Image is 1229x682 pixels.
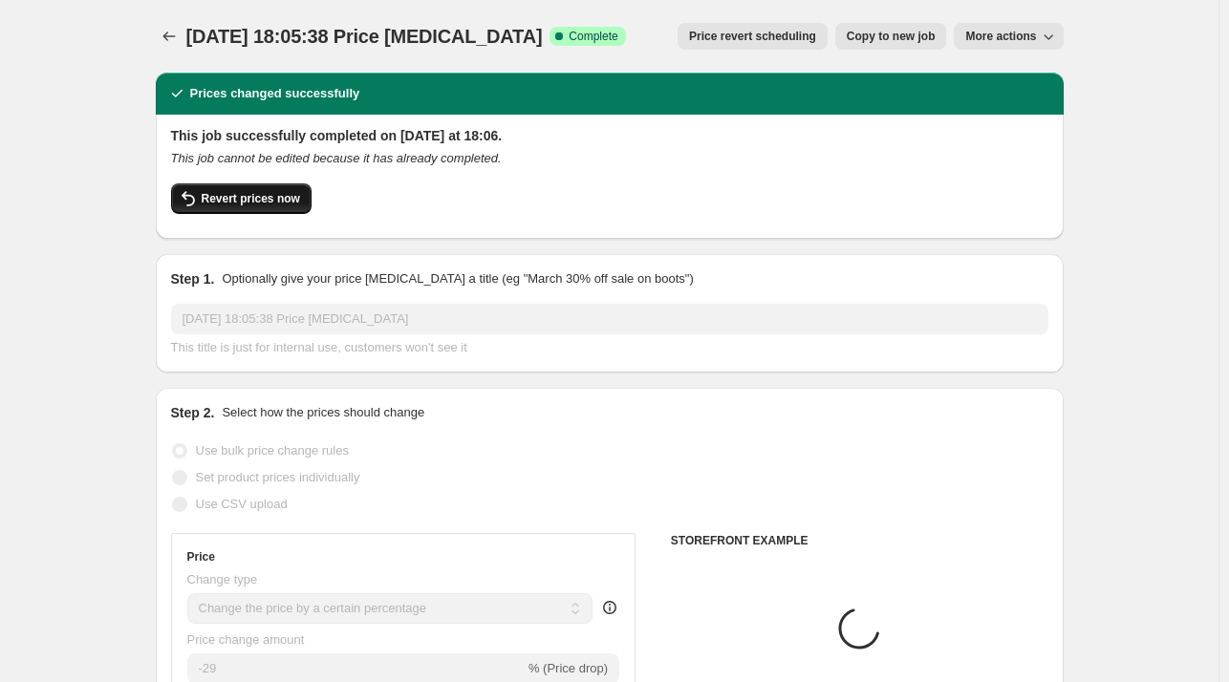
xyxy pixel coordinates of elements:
span: Price change amount [187,632,305,647]
button: Copy to new job [835,23,947,50]
h3: Price [187,549,215,565]
span: % (Price drop) [528,661,608,675]
button: Price revert scheduling [678,23,828,50]
span: Complete [569,29,617,44]
button: More actions [954,23,1063,50]
span: More actions [965,29,1036,44]
span: Use bulk price change rules [196,443,349,458]
span: This title is just for internal use, customers won't see it [171,340,467,354]
h6: STOREFRONT EXAMPLE [671,533,1048,548]
p: Select how the prices should change [222,403,424,422]
p: Optionally give your price [MEDICAL_DATA] a title (eg "March 30% off sale on boots") [222,269,693,288]
h2: Step 1. [171,269,215,288]
h2: Step 2. [171,403,215,422]
span: Revert prices now [202,191,300,206]
span: Set product prices individually [196,470,360,484]
span: Copy to new job [847,29,936,44]
button: Price change jobs [156,23,183,50]
input: 30% off holiday sale [171,304,1048,334]
h2: Prices changed successfully [190,84,360,103]
h2: This job successfully completed on [DATE] at 18:06. [171,126,1048,145]
button: Revert prices now [171,183,312,214]
span: [DATE] 18:05:38 Price [MEDICAL_DATA] [186,26,543,47]
div: help [600,598,619,617]
i: This job cannot be edited because it has already completed. [171,151,502,165]
span: Change type [187,572,258,586]
span: Use CSV upload [196,497,288,511]
span: Price revert scheduling [689,29,816,44]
